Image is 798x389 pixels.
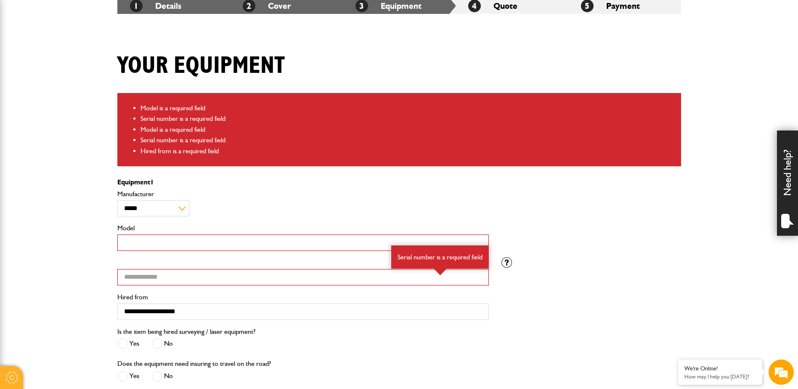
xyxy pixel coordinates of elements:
li: Model is a required field [141,124,675,135]
div: 2:46 PM [11,215,65,231]
label: Does the equipment need insuring to travel on the road? [117,360,271,367]
span: Send voice message [133,256,141,264]
p: Equipment [117,179,489,186]
label: Yes [117,338,139,349]
div: JCB Insurance is forwarding the chat [19,117,146,124]
div: 2:44 PM [11,83,141,108]
label: Hired from [117,294,489,301]
label: Model [117,225,489,232]
h1: Your equipment [117,52,285,80]
div: We're Online! [684,365,756,372]
div: Serial number is a required field [391,245,489,269]
span: More actions [134,234,140,242]
div: Need help? [777,131,798,236]
a: [URL][DOMAIN_NAME] [17,201,83,209]
a: 2Cover [243,1,291,11]
span: Attach a file [146,256,154,264]
label: No [152,371,173,381]
span: End chat [144,234,154,242]
div: Minimize live chat window [138,4,158,24]
div: Your chat has been transferred to [PERSON_NAME] [19,133,146,148]
label: Is the item being hired surveying / laser equipment? [117,328,255,335]
li: Serial number is a required field [141,135,675,146]
span: 1 [150,178,154,186]
div: 2:44 PM [11,169,141,213]
span: does this help? [17,218,59,227]
p: How may I help you today? [684,373,756,380]
li: Hired from is a required field [141,146,675,157]
div: Navigation go back [9,46,22,59]
div: [PERSON_NAME] [14,161,154,168]
textarea: Type your message and hit 'Enter' [4,245,160,275]
label: No [152,338,173,349]
li: Model is a required field [141,103,675,114]
span: Please wait while I connect you to the operator [17,86,135,105]
img: error-box-arrow.svg [434,269,447,275]
li: Serial number is a required field [141,113,675,124]
label: Yes [117,371,139,381]
a: 1Details [130,1,181,11]
div: Steve [56,47,154,58]
span: You can find our Short-Term Hired-In Plant Insurance here [17,173,135,210]
label: Manufacturer [117,191,489,197]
